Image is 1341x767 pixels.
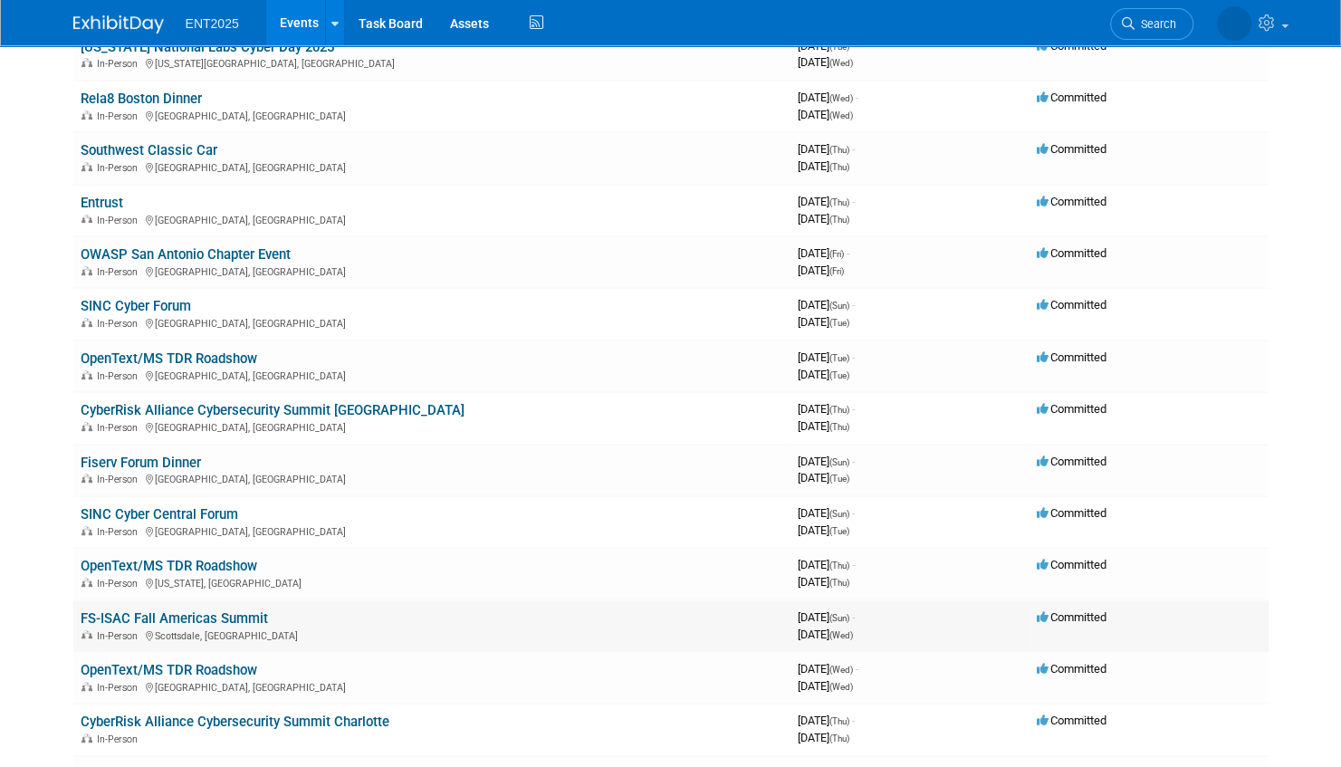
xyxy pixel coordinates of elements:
[81,558,257,574] a: OpenText/MS TDR Roadshow
[81,662,257,678] a: OpenText/MS TDR Roadshow
[1037,662,1106,676] span: Committed
[829,457,849,467] span: (Sun)
[829,370,849,380] span: (Tue)
[798,558,855,571] span: [DATE]
[81,455,201,471] a: Fiserv Forum Dinner
[81,215,92,224] img: In-Person Event
[81,368,783,382] div: [GEOGRAPHIC_DATA], [GEOGRAPHIC_DATA]
[829,716,849,726] span: (Thu)
[81,108,783,122] div: [GEOGRAPHIC_DATA], [GEOGRAPHIC_DATA]
[829,474,849,484] span: (Tue)
[81,630,92,639] img: In-Person Event
[798,315,849,329] span: [DATE]
[829,353,849,363] span: (Tue)
[798,39,855,53] span: [DATE]
[798,731,849,744] span: [DATE]
[81,610,268,627] a: FS-ISAC Fall Americas Summit
[852,558,855,571] span: -
[798,455,855,468] span: [DATE]
[829,613,849,623] span: (Sun)
[798,679,853,693] span: [DATE]
[81,628,783,642] div: Scottsdale, [GEOGRAPHIC_DATA]
[798,402,855,416] span: [DATE]
[81,162,92,171] img: In-Person Event
[81,212,783,226] div: [GEOGRAPHIC_DATA], [GEOGRAPHIC_DATA]
[81,714,389,730] a: CyberRisk Alliance Cybersecurity Summit Charlotte
[829,110,853,120] span: (Wed)
[798,506,855,520] span: [DATE]
[81,526,92,535] img: In-Person Event
[1037,402,1106,416] span: Committed
[829,561,849,570] span: (Thu)
[829,733,849,743] span: (Thu)
[1037,142,1106,156] span: Committed
[829,318,849,328] span: (Tue)
[81,195,123,211] a: Entrust
[798,195,855,208] span: [DATE]
[97,630,143,642] span: In-Person
[1037,91,1106,104] span: Committed
[829,301,849,311] span: (Sun)
[1037,298,1106,312] span: Committed
[1217,6,1251,41] img: Rose Bodin
[81,264,783,278] div: [GEOGRAPHIC_DATA], [GEOGRAPHIC_DATA]
[81,350,257,367] a: OpenText/MS TDR Roadshow
[81,298,191,314] a: SINC Cyber Forum
[852,298,855,312] span: -
[81,110,92,120] img: In-Person Event
[852,195,855,208] span: -
[798,212,849,225] span: [DATE]
[1037,39,1106,53] span: Committed
[798,575,849,589] span: [DATE]
[798,523,849,537] span: [DATE]
[852,610,855,624] span: -
[829,249,844,259] span: (Fri)
[81,142,217,158] a: Southwest Classic Car
[81,422,92,431] img: In-Person Event
[81,370,92,379] img: In-Person Event
[97,370,143,382] span: In-Person
[798,264,844,277] span: [DATE]
[1135,17,1176,31] span: Search
[81,471,783,485] div: [GEOGRAPHIC_DATA], [GEOGRAPHIC_DATA]
[798,628,853,641] span: [DATE]
[798,159,849,173] span: [DATE]
[829,58,853,68] span: (Wed)
[97,162,143,174] span: In-Person
[81,506,238,523] a: SINC Cyber Central Forum
[798,246,849,260] span: [DATE]
[81,733,92,743] img: In-Person Event
[97,733,143,745] span: In-Person
[852,506,855,520] span: -
[829,215,849,225] span: (Thu)
[829,526,849,536] span: (Tue)
[798,55,853,69] span: [DATE]
[97,682,143,694] span: In-Person
[829,578,849,588] span: (Thu)
[829,405,849,415] span: (Thu)
[97,578,143,590] span: In-Person
[829,665,853,675] span: (Wed)
[186,16,239,31] span: ENT2025
[97,110,143,122] span: In-Person
[829,509,849,519] span: (Sun)
[81,679,783,694] div: [GEOGRAPHIC_DATA], [GEOGRAPHIC_DATA]
[1110,8,1193,40] a: Search
[1037,558,1106,571] span: Committed
[798,471,849,484] span: [DATE]
[81,159,783,174] div: [GEOGRAPHIC_DATA], [GEOGRAPHIC_DATA]
[81,266,92,275] img: In-Person Event
[798,350,855,364] span: [DATE]
[97,422,143,434] span: In-Person
[1037,246,1106,260] span: Committed
[81,578,92,587] img: In-Person Event
[852,142,855,156] span: -
[852,455,855,468] span: -
[852,402,855,416] span: -
[81,402,465,418] a: CyberRisk Alliance Cybersecurity Summit [GEOGRAPHIC_DATA]
[97,58,143,70] span: In-Person
[798,662,858,676] span: [DATE]
[829,682,853,692] span: (Wed)
[1037,195,1106,208] span: Committed
[73,15,164,34] img: ExhibitDay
